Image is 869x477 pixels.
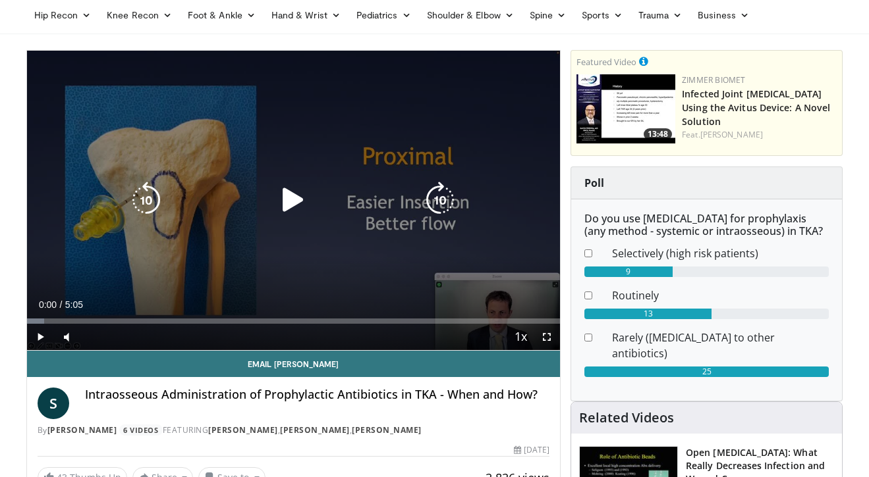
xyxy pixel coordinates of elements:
a: [PERSON_NAME] [352,424,422,436]
span: / [60,299,63,310]
h4: Related Videos [579,410,674,426]
a: [PERSON_NAME] [47,424,117,436]
div: [DATE] [514,444,549,456]
dd: Selectively (high risk patients) [602,245,839,261]
a: Shoulder & Elbow [419,2,522,28]
a: 13:48 [576,74,675,143]
a: Pediatrics [349,2,419,28]
a: Business [690,2,757,28]
a: Spine [522,2,574,28]
div: 25 [584,366,829,377]
video-js: Video Player [27,51,561,351]
div: Feat. [682,129,837,141]
a: Infected Joint [MEDICAL_DATA] Using the Avitus Device: A Novel Solution [682,88,830,128]
a: Foot & Ankle [180,2,264,28]
strong: Poll [584,176,604,190]
dd: Routinely [602,288,839,303]
div: Progress Bar [27,318,561,324]
button: Fullscreen [534,324,560,350]
small: Featured Video [576,56,636,68]
a: Email [PERSON_NAME] [27,351,561,377]
dd: Rarely ([MEDICAL_DATA] to other antibiotics) [602,330,839,361]
div: 13 [584,309,712,319]
a: Trauma [631,2,690,28]
button: Playback Rate [507,324,534,350]
a: [PERSON_NAME] [280,424,350,436]
button: Mute [53,324,80,350]
a: Sports [574,2,631,28]
a: [PERSON_NAME] [700,129,763,140]
a: S [38,388,69,419]
h4: Intraosseous Administration of Prophylactic Antibiotics in TKA - When and How? [85,388,550,402]
a: [PERSON_NAME] [208,424,278,436]
img: 6109daf6-8797-4a77-88a1-edd099c0a9a9.150x105_q85_crop-smart_upscale.jpg [576,74,675,143]
span: 0:00 [39,299,57,310]
span: 13:48 [644,128,672,140]
a: Hand & Wrist [264,2,349,28]
div: 9 [584,266,673,277]
h6: Do you use [MEDICAL_DATA] for prophylaxis (any method - systemic or intraosseous) in TKA? [584,213,829,238]
a: Knee Recon [99,2,180,28]
div: By FEATURING , , [38,424,550,436]
span: 5:05 [65,299,83,310]
a: Zimmer Biomet [682,74,745,86]
a: Hip Recon [26,2,99,28]
a: 6 Videos [119,424,163,436]
button: Play [27,324,53,350]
